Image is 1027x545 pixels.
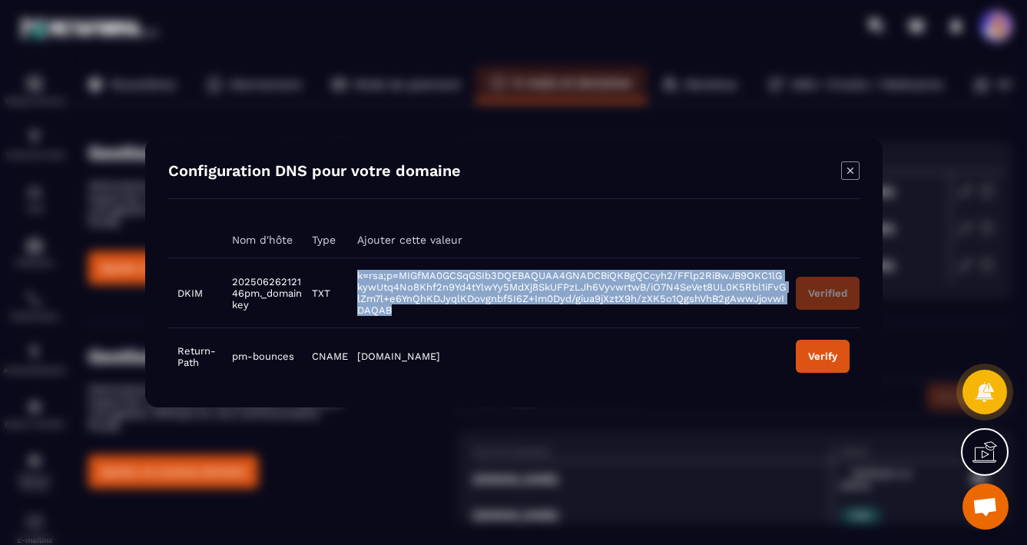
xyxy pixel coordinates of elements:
[356,351,439,362] span: [DOMAIN_NAME]
[356,270,785,316] span: k=rsa;p=MIGfMA0GCSqGSIb3DQEBAQUAA4GNADCBiQKBgQCcyh2/FFlp2RiBwJB9OKC1lGkywUtq4No8Khf2n9Yd4tYlwYy5M...
[302,327,347,384] td: CNAME
[795,276,859,309] button: Verified
[962,484,1009,530] a: Ouvrir le chat
[347,222,786,258] th: Ajouter cette valeur
[222,222,302,258] th: Nom d'hôte
[168,161,461,183] h4: Configuration DNS pour votre domaine
[807,287,846,298] div: Verified
[795,340,849,373] button: Verify
[168,327,223,384] td: Return-Path
[302,222,347,258] th: Type
[302,258,347,327] td: TXT
[807,351,837,362] div: Verify
[231,351,293,362] span: pm-bounces
[231,275,301,310] span: 20250626212146pm._domainkey
[168,258,223,327] td: DKIM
